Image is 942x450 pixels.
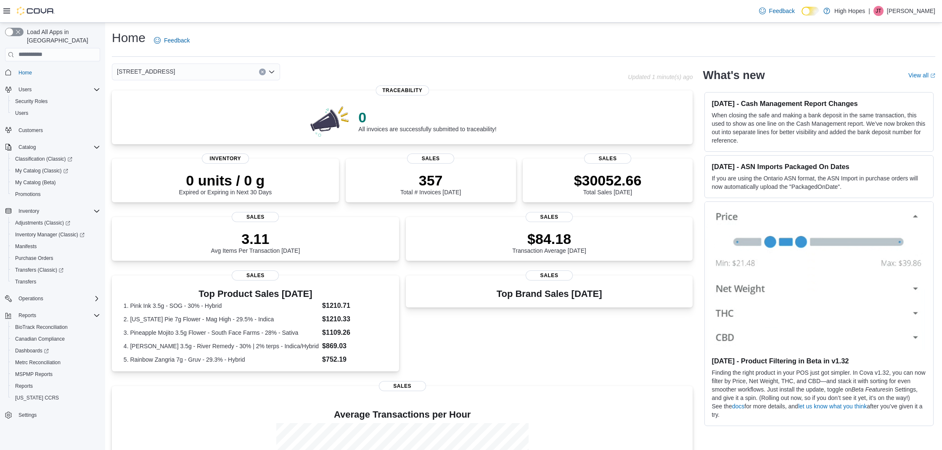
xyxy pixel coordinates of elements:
[12,253,57,263] a: Purchase Orders
[15,359,61,366] span: Metrc Reconciliation
[15,85,100,95] span: Users
[12,218,74,228] a: Adjustments (Classic)
[19,295,43,302] span: Operations
[12,189,44,199] a: Promotions
[703,69,765,82] h2: What's new
[15,371,53,378] span: MSPMP Reports
[12,393,62,403] a: [US_STATE] CCRS
[12,166,71,176] a: My Catalog (Classic)
[12,277,40,287] a: Transfers
[802,7,819,16] input: Dark Mode
[512,230,586,254] div: Transaction Average [DATE]
[15,410,40,420] a: Settings
[908,72,935,79] a: View allExternal link
[211,230,300,247] p: 3.11
[124,355,319,364] dt: 5. Rainbow Zangria 7g - Gruv - 29.3% - Hybrid
[8,368,103,380] button: MSPMP Reports
[8,321,103,333] button: BioTrack Reconciliation
[12,393,100,403] span: Washington CCRS
[15,255,53,262] span: Purchase Orders
[712,402,926,419] p: See the for more details, and after you’ve given it a try.
[12,346,52,356] a: Dashboards
[12,265,67,275] a: Transfers (Classic)
[400,172,461,196] div: Total # Invoices [DATE]
[834,6,865,16] p: High Hopes
[179,172,272,189] p: 0 units / 0 g
[124,302,319,310] dt: 1. Pink Ink 3.5g - SOG - 30% - Hybrid
[322,314,387,324] dd: $1210.33
[12,154,76,164] a: Classification (Classic)
[8,107,103,119] button: Users
[769,7,795,15] span: Feedback
[2,205,103,217] button: Inventory
[12,230,88,240] a: Inventory Manager (Classic)
[15,243,37,250] span: Manifests
[15,142,39,152] button: Catalog
[12,177,100,188] span: My Catalog (Beta)
[15,125,46,135] a: Customers
[712,99,926,108] h3: [DATE] - Cash Management Report Changes
[12,253,100,263] span: Purchase Orders
[712,357,926,365] h3: [DATE] - Product Filtering in Beta in v1.32
[526,270,573,281] span: Sales
[12,189,100,199] span: Promotions
[119,410,686,420] h4: Average Transactions per Hour
[15,68,35,78] a: Home
[19,312,36,319] span: Reports
[124,289,387,299] h3: Top Product Sales [DATE]
[308,104,352,138] img: 0
[8,241,103,252] button: Manifests
[12,230,100,240] span: Inventory Manager (Classic)
[12,277,100,287] span: Transfers
[15,394,59,401] span: [US_STATE] CCRS
[15,336,65,342] span: Canadian Compliance
[12,322,71,332] a: BioTrack Reconciliation
[12,381,36,391] a: Reports
[15,310,100,320] span: Reports
[232,270,279,281] span: Sales
[8,95,103,107] button: Security Roles
[712,111,926,145] p: When closing the safe and making a bank deposit in the same transaction, this used to show as one...
[19,69,32,76] span: Home
[8,276,103,288] button: Transfers
[15,294,47,304] button: Operations
[798,403,867,410] a: let us know what you think
[2,124,103,136] button: Customers
[376,85,429,95] span: Traceability
[407,154,454,164] span: Sales
[574,172,642,189] p: $30052.66
[8,380,103,392] button: Reports
[19,144,36,151] span: Catalog
[15,206,100,216] span: Inventory
[19,86,32,93] span: Users
[12,369,56,379] a: MSPMP Reports
[268,69,275,75] button: Open list of options
[202,154,249,164] span: Inventory
[12,166,100,176] span: My Catalog (Classic)
[2,409,103,421] button: Settings
[15,278,36,285] span: Transfers
[5,63,100,443] nav: Complex example
[19,412,37,418] span: Settings
[15,179,56,186] span: My Catalog (Beta)
[15,206,42,216] button: Inventory
[322,341,387,351] dd: $869.03
[124,342,319,350] dt: 4. [PERSON_NAME] 3.5g - River Remedy - 30% | 2% terps - Indica/Hybrid
[12,218,100,228] span: Adjustments (Classic)
[628,74,693,80] p: Updated 1 minute(s) ago
[15,156,72,162] span: Classification (Classic)
[232,212,279,222] span: Sales
[868,6,870,16] p: |
[712,174,926,191] p: If you are using the Ontario ASN format, the ASN Import in purchase orders will now automatically...
[8,177,103,188] button: My Catalog (Beta)
[526,212,573,222] span: Sales
[8,229,103,241] a: Inventory Manager (Classic)
[15,191,41,198] span: Promotions
[15,125,100,135] span: Customers
[12,265,100,275] span: Transfers (Classic)
[322,328,387,338] dd: $1109.26
[930,73,935,78] svg: External link
[512,230,586,247] p: $84.18
[2,310,103,321] button: Reports
[15,167,68,174] span: My Catalog (Classic)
